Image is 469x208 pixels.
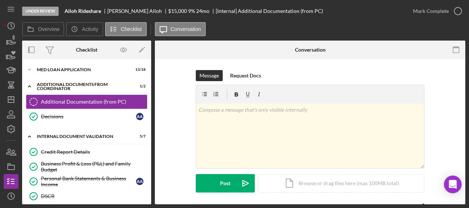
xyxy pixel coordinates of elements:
a: Additional Documentation (from PC) [26,94,147,109]
div: 9 % [188,8,195,14]
button: Message [196,70,223,81]
a: Credit Report Details [26,145,147,159]
label: Conversation [171,26,201,32]
div: MED Loan Application [37,67,127,72]
span: $15,000 [168,8,187,14]
div: DSCR [41,193,147,199]
label: Activity [82,26,98,32]
div: Decisions [41,114,136,119]
label: Overview [38,26,59,32]
a: Personal Bank Statements & Business IncomeAA [26,174,147,189]
b: Alloh Rideshare [65,8,101,14]
div: 13 / 18 [132,67,146,72]
div: Business Profit & Loss (P&L) and Family Budget [41,161,147,173]
button: Conversation [155,22,206,36]
div: Conversation [295,47,326,53]
div: A A [136,178,143,185]
div: 24 mo [196,8,209,14]
div: Request Docs [230,70,261,81]
div: Checklist [76,47,97,53]
div: Message [199,70,219,81]
div: Internal Document Validation [37,134,127,139]
div: Mark Complete [413,4,449,18]
div: Under Review [22,7,59,16]
div: 5 / 7 [132,134,146,139]
div: Credit Report Details [41,149,147,155]
button: Post [196,174,255,193]
div: Additional Documents from Coordinator [37,82,127,91]
button: Mark Complete [406,4,465,18]
a: DecisionsAA [26,109,147,124]
label: Checklist [121,26,142,32]
a: Business Profit & Loss (P&L) and Family Budget [26,159,147,174]
div: [PERSON_NAME] Alloh [107,8,168,14]
button: Checklist [105,22,147,36]
div: 1 / 2 [132,84,146,89]
button: Request Docs [226,70,265,81]
button: Activity [66,22,103,36]
button: Overview [22,22,64,36]
div: A A [136,113,143,120]
div: [Internal] Additional Documentation (from PC) [216,8,323,14]
div: Personal Bank Statements & Business Income [41,176,136,187]
div: Open Intercom Messenger [444,176,462,193]
div: Post [220,174,230,193]
div: Additional Documentation (from PC) [41,99,147,105]
a: DSCR [26,189,147,204]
